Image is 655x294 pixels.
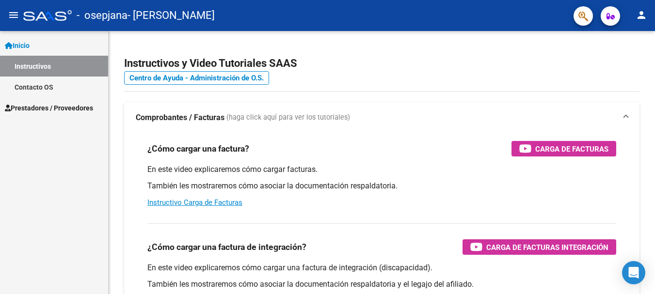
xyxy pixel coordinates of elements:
a: Instructivo Carga de Facturas [147,198,242,207]
span: Carga de Facturas [535,143,608,155]
h3: ¿Cómo cargar una factura? [147,142,249,155]
a: Centro de Ayuda - Administración de O.S. [124,71,269,85]
span: (haga click aquí para ver los tutoriales) [226,112,350,123]
span: Prestadores / Proveedores [5,103,93,113]
div: Open Intercom Messenger [622,261,645,284]
p: También les mostraremos cómo asociar la documentación respaldatoria. [147,181,616,191]
button: Carga de Facturas Integración [463,239,616,255]
span: - [PERSON_NAME] [128,5,215,26]
mat-expansion-panel-header: Comprobantes / Facturas (haga click aquí para ver los tutoriales) [124,102,639,133]
p: En este video explicaremos cómo cargar facturas. [147,164,616,175]
mat-icon: menu [8,9,19,21]
h2: Instructivos y Video Tutoriales SAAS [124,54,639,73]
p: También les mostraremos cómo asociar la documentación respaldatoria y el legajo del afiliado. [147,279,616,290]
span: Carga de Facturas Integración [486,241,608,253]
span: Inicio [5,40,30,51]
mat-icon: person [636,9,647,21]
strong: Comprobantes / Facturas [136,112,224,123]
button: Carga de Facturas [511,141,616,156]
p: En este video explicaremos cómo cargar una factura de integración (discapacidad). [147,263,616,273]
span: - osepjana [77,5,128,26]
h3: ¿Cómo cargar una factura de integración? [147,240,306,254]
